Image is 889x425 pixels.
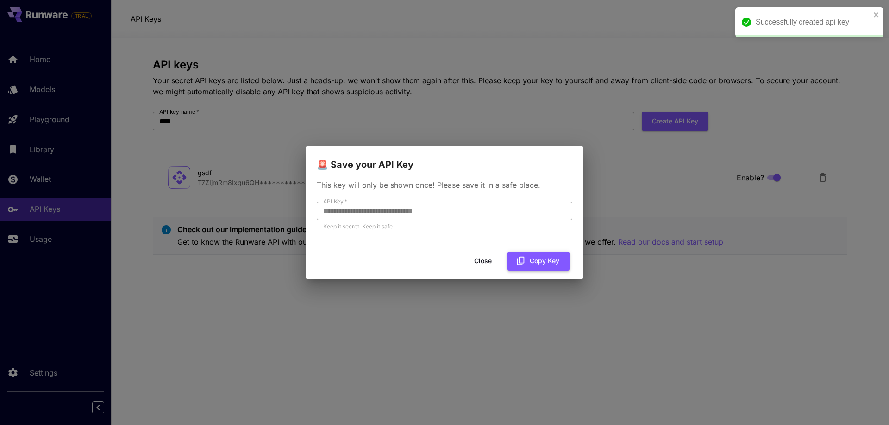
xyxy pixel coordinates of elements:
h2: 🚨 Save your API Key [306,146,583,172]
button: Close [462,252,504,271]
p: This key will only be shown once! Please save it in a safe place. [317,179,572,191]
div: Successfully created api key [756,17,870,28]
button: close [873,11,880,18]
p: Keep it secret. Keep it safe. [323,222,566,231]
button: Copy Key [507,252,570,271]
iframe: Chat Widget [843,381,889,425]
label: API Key [323,197,347,205]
